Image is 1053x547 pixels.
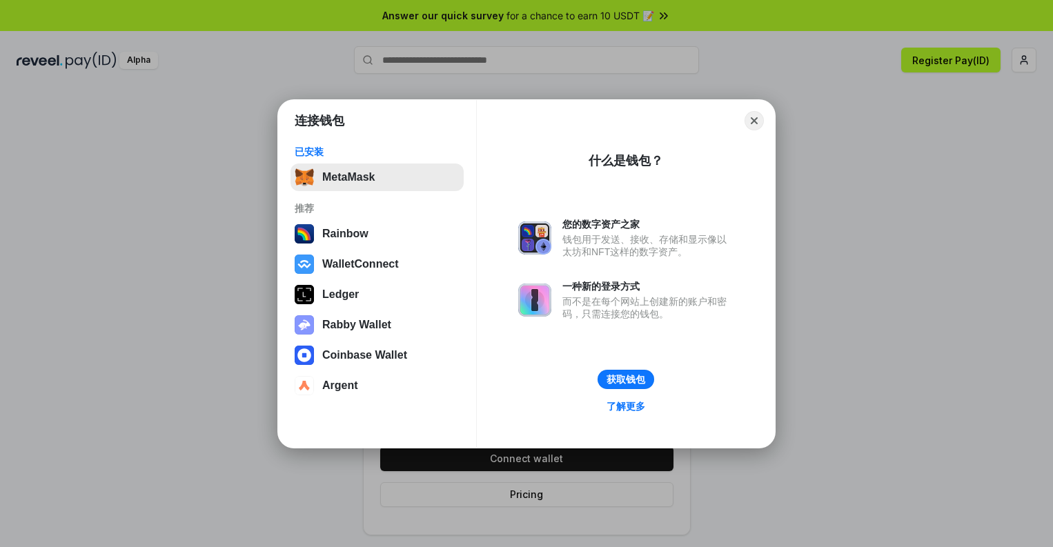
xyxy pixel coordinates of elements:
img: svg+xml,%3Csvg%20width%3D%22120%22%20height%3D%22120%22%20viewBox%3D%220%200%20120%20120%22%20fil... [295,224,314,243]
div: 已安装 [295,146,460,158]
button: Ledger [291,281,464,308]
div: Rainbow [322,228,368,240]
div: 您的数字资产之家 [562,218,734,230]
div: Argent [322,379,358,392]
img: svg+xml,%3Csvg%20width%3D%2228%22%20height%3D%2228%22%20viewBox%3D%220%200%2028%2028%22%20fill%3D... [295,376,314,395]
img: svg+xml,%3Csvg%20xmlns%3D%22http%3A%2F%2Fwww.w3.org%2F2000%2Fsvg%22%20fill%3D%22none%22%20viewBox... [518,221,551,255]
div: Rabby Wallet [322,319,391,331]
h1: 连接钱包 [295,112,344,129]
div: MetaMask [322,171,375,183]
button: Close [745,111,764,130]
div: 获取钱包 [607,373,645,386]
button: Coinbase Wallet [291,341,464,369]
div: WalletConnect [322,258,399,270]
div: 钱包用于发送、接收、存储和显示像以太坊和NFT这样的数字资产。 [562,233,734,258]
img: svg+xml,%3Csvg%20fill%3D%22none%22%20height%3D%2233%22%20viewBox%3D%220%200%2035%2033%22%20width%... [295,168,314,187]
div: 而不是在每个网站上创建新的账户和密码，只需连接您的钱包。 [562,295,734,320]
img: svg+xml,%3Csvg%20xmlns%3D%22http%3A%2F%2Fwww.w3.org%2F2000%2Fsvg%22%20width%3D%2228%22%20height%3... [295,285,314,304]
div: 推荐 [295,202,460,215]
div: 一种新的登录方式 [562,280,734,292]
img: svg+xml,%3Csvg%20width%3D%2228%22%20height%3D%2228%22%20viewBox%3D%220%200%2028%2028%22%20fill%3D... [295,255,314,274]
button: Argent [291,372,464,399]
button: Rabby Wallet [291,311,464,339]
div: Coinbase Wallet [322,349,407,361]
a: 了解更多 [598,397,653,415]
div: 了解更多 [607,400,645,412]
img: svg+xml,%3Csvg%20width%3D%2228%22%20height%3D%2228%22%20viewBox%3D%220%200%2028%2028%22%20fill%3D... [295,346,314,365]
div: Ledger [322,288,359,301]
button: Rainbow [291,220,464,248]
button: MetaMask [291,163,464,191]
div: 什么是钱包？ [589,152,663,169]
button: WalletConnect [291,250,464,278]
img: svg+xml,%3Csvg%20xmlns%3D%22http%3A%2F%2Fwww.w3.org%2F2000%2Fsvg%22%20fill%3D%22none%22%20viewBox... [518,284,551,317]
button: 获取钱包 [598,370,654,389]
img: svg+xml,%3Csvg%20xmlns%3D%22http%3A%2F%2Fwww.w3.org%2F2000%2Fsvg%22%20fill%3D%22none%22%20viewBox... [295,315,314,335]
